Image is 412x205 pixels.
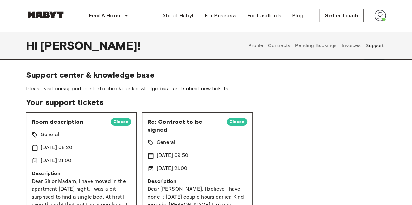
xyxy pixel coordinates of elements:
a: About Habyt [157,9,199,22]
img: avatar [374,10,386,21]
a: For Business [199,9,242,22]
button: Contracts [267,31,291,60]
img: Habyt [26,11,65,18]
span: For Landlords [247,12,281,19]
span: Get in Touch [324,12,358,19]
span: Please visit our to check our knowledge base and submit new tickets. [26,85,386,92]
span: [PERSON_NAME] ! [40,39,141,52]
p: [DATE] 09:50 [157,152,188,160]
span: About Habyt [162,12,194,19]
span: Find A Home [89,12,122,19]
button: Invoices [341,31,361,60]
a: support center [63,85,99,92]
button: Profile [248,31,264,60]
p: Description [148,178,247,186]
p: General [157,139,175,147]
span: Room description [32,118,106,126]
p: General [41,131,59,139]
div: user profile tabs [246,31,386,60]
a: For Landlords [242,9,287,22]
p: [DATE] 21:00 [41,157,71,165]
span: Closed [111,119,131,125]
span: Support center & knowledge base [26,70,386,80]
span: Blog [292,12,304,19]
button: Pending Bookings [294,31,337,60]
button: Find A Home [83,9,134,22]
span: Closed [227,119,247,125]
span: For Business [205,12,237,19]
button: Support [364,31,384,60]
button: Get in Touch [319,9,364,22]
span: Your support tickets [26,97,386,107]
span: Re: Contract to be signed [148,118,221,134]
span: Hi [26,39,40,52]
p: Description [32,170,131,178]
p: [DATE] 08:20 [41,144,72,152]
p: [DATE] 21:00 [157,165,187,173]
a: Blog [287,9,309,22]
